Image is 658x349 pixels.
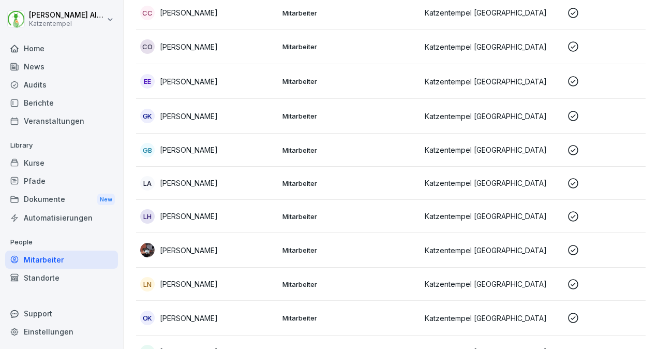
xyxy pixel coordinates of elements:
[5,39,118,57] a: Home
[282,42,416,51] p: Mitarbeiter
[425,144,559,155] p: Katzentempel [GEOGRAPHIC_DATA]
[29,20,104,27] p: Katzentempel
[160,313,218,324] p: [PERSON_NAME]
[5,209,118,227] a: Automatisierungen
[282,179,416,188] p: Mitarbeiter
[425,211,559,222] p: Katzentempel [GEOGRAPHIC_DATA]
[140,209,155,224] div: LH
[160,111,218,122] p: [PERSON_NAME]
[425,245,559,256] p: Katzentempel [GEOGRAPHIC_DATA]
[5,112,118,130] a: Veranstaltungen
[140,277,155,292] div: LN
[160,144,218,155] p: [PERSON_NAME]
[140,74,155,89] div: EE
[282,212,416,221] p: Mitarbeiter
[160,76,218,87] p: [PERSON_NAME]
[140,311,155,325] div: OK
[282,77,416,86] p: Mitarbeiter
[5,269,118,287] a: Standorte
[140,6,155,20] div: CC
[5,323,118,341] a: Einstellungen
[282,8,416,18] p: Mitarbeiter
[160,178,218,188] p: [PERSON_NAME]
[160,245,218,256] p: [PERSON_NAME]
[5,234,118,251] p: People
[29,11,104,20] p: [PERSON_NAME] Altfelder
[160,7,218,18] p: [PERSON_NAME]
[160,41,218,52] p: [PERSON_NAME]
[97,194,115,206] div: New
[282,146,416,155] p: Mitarbeiter
[425,178,559,188] p: Katzentempel [GEOGRAPHIC_DATA]
[5,304,118,323] div: Support
[5,251,118,269] a: Mitarbeiter
[282,245,416,255] p: Mitarbeiter
[425,279,559,289] p: Katzentempel [GEOGRAPHIC_DATA]
[5,190,118,209] a: DokumenteNew
[282,111,416,121] p: Mitarbeiter
[160,211,218,222] p: [PERSON_NAME]
[5,154,118,172] a: Kurse
[282,280,416,289] p: Mitarbeiter
[425,7,559,18] p: Katzentempel [GEOGRAPHIC_DATA]
[425,41,559,52] p: Katzentempel [GEOGRAPHIC_DATA]
[282,313,416,323] p: Mitarbeiter
[5,94,118,112] a: Berichte
[140,176,155,191] div: LA
[140,243,155,257] img: v4ugrd0xd0b3gmoajtj0vu4r.png
[140,39,155,54] div: CO
[160,279,218,289] p: [PERSON_NAME]
[5,76,118,94] a: Audits
[5,190,118,209] div: Dokumente
[140,143,155,157] div: GB
[5,137,118,154] p: Library
[140,109,155,123] div: GK
[425,76,559,87] p: Katzentempel [GEOGRAPHIC_DATA]
[425,313,559,324] p: Katzentempel [GEOGRAPHIC_DATA]
[5,57,118,76] a: News
[425,111,559,122] p: Katzentempel [GEOGRAPHIC_DATA]
[5,172,118,190] a: Pfade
